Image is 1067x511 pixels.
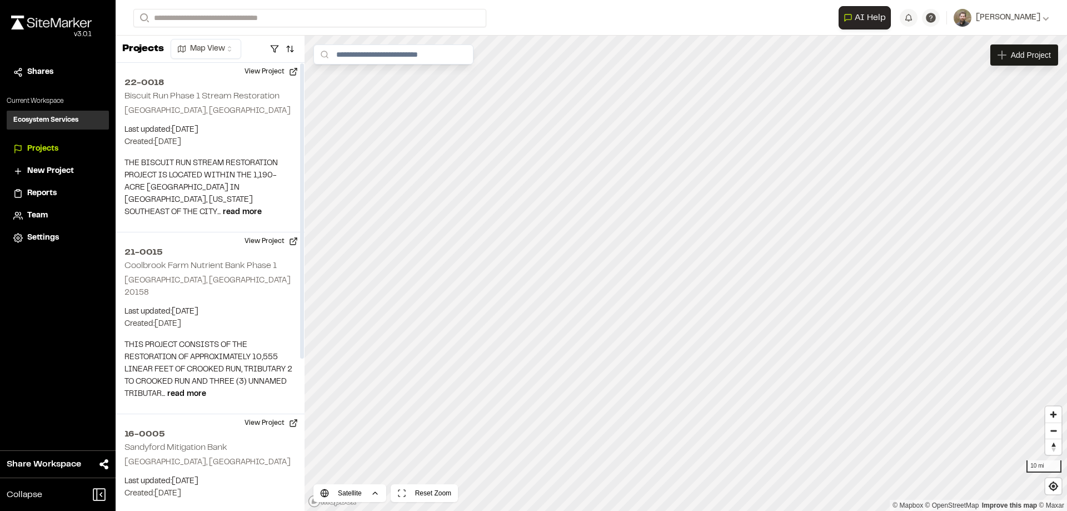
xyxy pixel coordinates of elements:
[954,9,1049,27] button: [PERSON_NAME]
[238,414,305,432] button: View Project
[313,484,386,502] button: Satellite
[13,210,102,222] a: Team
[124,157,296,219] p: THE BISCUIT RUN STREAM RESTORATION PROJECT IS LOCATED WITHIN THE 1,190-ACRE [GEOGRAPHIC_DATA] IN ...
[27,210,48,222] span: Team
[1045,423,1061,439] button: Zoom out
[124,105,296,117] p: [GEOGRAPHIC_DATA], [GEOGRAPHIC_DATA]
[13,115,78,125] h3: Ecosystem Services
[7,458,81,471] span: Share Workspace
[1011,49,1051,61] span: Add Project
[1039,502,1064,509] a: Maxar
[27,187,57,200] span: Reports
[13,165,102,177] a: New Project
[11,29,92,39] div: Oh geez...please don't...
[925,502,979,509] a: OpenStreetMap
[7,488,42,502] span: Collapse
[223,209,262,216] span: read more
[976,12,1040,24] span: [PERSON_NAME]
[893,502,923,509] a: Mapbox
[124,306,296,318] p: Last updated: [DATE]
[124,262,277,270] h2: Coolbrook Farm Nutrient Bank Phase 1
[305,36,1067,511] canvas: Map
[27,165,74,177] span: New Project
[839,6,895,29] div: Open AI Assistant
[13,143,102,155] a: Projects
[1045,406,1061,423] button: Zoom in
[124,76,296,90] h2: 22-0018
[839,6,891,29] button: Open AI Assistant
[124,444,227,452] h2: Sandyford Mitigation Bank
[124,246,296,259] h2: 21-0015
[238,232,305,250] button: View Project
[122,42,164,57] p: Projects
[124,318,296,330] p: Created: [DATE]
[391,484,458,502] button: Reset Zoom
[124,136,296,148] p: Created: [DATE]
[1045,423,1061,439] span: Zoom out
[27,66,53,78] span: Shares
[11,16,92,29] img: rebrand.png
[124,488,296,500] p: Created: [DATE]
[238,63,305,81] button: View Project
[27,143,58,155] span: Projects
[124,275,296,299] p: [GEOGRAPHIC_DATA], [GEOGRAPHIC_DATA] 20158
[1045,439,1061,455] span: Reset bearing to north
[13,232,102,244] a: Settings
[308,495,357,508] a: Mapbox logo
[27,232,59,244] span: Settings
[124,457,296,469] p: [GEOGRAPHIC_DATA], [GEOGRAPHIC_DATA]
[7,96,109,106] p: Current Workspace
[124,339,296,400] p: THIS PROJECT CONSISTS OF THE RESTORATION OF APPROXIMATELY 10,555 LINEAR FEET OF CROOKED RUN, TRIB...
[982,502,1037,509] a: Map feedback
[133,9,153,27] button: Search
[124,124,296,136] p: Last updated: [DATE]
[855,11,886,24] span: AI Help
[124,475,296,488] p: Last updated: [DATE]
[124,428,296,441] h2: 16-0005
[954,9,971,27] img: User
[1045,439,1061,455] button: Reset bearing to north
[167,391,206,398] span: read more
[1045,478,1061,494] button: Find my location
[13,66,102,78] a: Shares
[1026,460,1061,473] div: 10 mi
[13,187,102,200] a: Reports
[124,92,280,100] h2: Biscuit Run Phase 1 Stream Restoration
